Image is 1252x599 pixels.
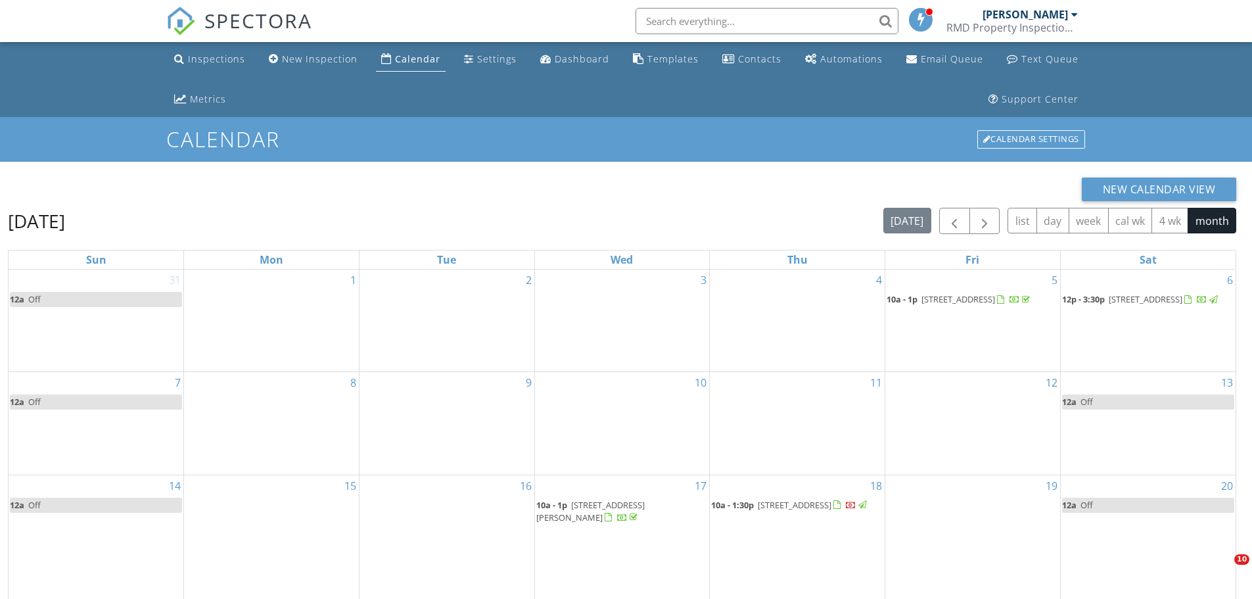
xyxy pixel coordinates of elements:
[1082,178,1237,201] button: New Calendar View
[1036,208,1069,233] button: day
[28,293,41,305] span: Off
[692,372,709,393] a: Go to September 10, 2025
[83,251,109,269] a: Sunday
[459,47,522,72] a: Settings
[983,87,1084,112] a: Support Center
[1060,270,1236,371] td: Go to September 6, 2025
[342,475,359,496] a: Go to September 15, 2025
[1234,554,1249,565] span: 10
[1062,292,1234,308] a: 12p - 3:30p [STREET_ADDRESS]
[1109,293,1182,305] span: [STREET_ADDRESS]
[166,7,195,36] img: The Best Home Inspection Software - Spectora
[517,475,534,496] a: Go to September 16, 2025
[536,498,708,526] a: 10a - 1p [STREET_ADDRESS][PERSON_NAME]
[169,47,250,72] a: Inspections
[738,53,781,65] div: Contacts
[536,499,567,511] span: 10a - 1p
[166,270,183,291] a: Go to August 31, 2025
[166,128,1086,151] h1: Calendar
[1062,293,1220,305] a: 12p - 3:30p [STREET_ADDRESS]
[188,53,245,65] div: Inspections
[647,53,699,65] div: Templates
[977,130,1085,149] div: Calendar Settings
[1207,554,1239,586] iframe: Intercom live chat
[868,372,885,393] a: Go to September 11, 2025
[901,47,988,72] a: Email Queue
[887,293,1032,305] a: 10a - 1p [STREET_ADDRESS]
[1049,270,1060,291] a: Go to September 5, 2025
[969,208,1000,235] button: Next month
[10,293,24,305] span: 12a
[711,499,869,511] a: 10a - 1:30p [STREET_ADDRESS]
[883,208,931,233] button: [DATE]
[534,371,710,475] td: Go to September 10, 2025
[1043,475,1060,496] a: Go to September 19, 2025
[264,47,363,72] a: New Inspection
[257,251,286,269] a: Monday
[711,499,754,511] span: 10a - 1:30p
[1137,251,1159,269] a: Saturday
[534,270,710,371] td: Go to September 3, 2025
[1043,372,1060,393] a: Go to September 12, 2025
[1188,208,1236,233] button: month
[28,499,41,511] span: Off
[758,499,831,511] span: [STREET_ADDRESS]
[184,270,359,371] td: Go to September 1, 2025
[9,270,184,371] td: Go to August 31, 2025
[711,498,883,514] a: 10a - 1:30p [STREET_ADDRESS]
[28,396,41,408] span: Off
[204,7,312,34] span: SPECTORA
[1008,208,1037,233] button: list
[1218,372,1236,393] a: Go to September 13, 2025
[710,371,885,475] td: Go to September 11, 2025
[282,53,358,65] div: New Inspection
[1069,208,1109,233] button: week
[1108,208,1153,233] button: cal wk
[190,93,226,105] div: Metrics
[348,372,359,393] a: Go to September 8, 2025
[1062,396,1077,408] span: 12a
[169,87,231,112] a: Metrics
[946,21,1078,34] div: RMD Property Inspections, LLC
[885,270,1061,371] td: Go to September 5, 2025
[785,251,810,269] a: Thursday
[921,53,983,65] div: Email Queue
[698,270,709,291] a: Go to September 3, 2025
[166,475,183,496] a: Go to September 14, 2025
[523,372,534,393] a: Go to September 9, 2025
[434,251,459,269] a: Tuesday
[820,53,883,65] div: Automations
[535,47,614,72] a: Dashboard
[887,293,917,305] span: 10a - 1p
[939,208,970,235] button: Previous month
[1224,270,1236,291] a: Go to September 6, 2025
[868,475,885,496] a: Go to September 18, 2025
[976,129,1086,150] a: Calendar Settings
[10,396,24,408] span: 12a
[359,270,534,371] td: Go to September 2, 2025
[555,53,609,65] div: Dashboard
[710,270,885,371] td: Go to September 4, 2025
[523,270,534,291] a: Go to September 2, 2025
[717,47,787,72] a: Contacts
[172,372,183,393] a: Go to September 7, 2025
[184,371,359,475] td: Go to September 8, 2025
[636,8,898,34] input: Search everything...
[536,499,645,523] span: [STREET_ADDRESS][PERSON_NAME]
[692,475,709,496] a: Go to September 17, 2025
[800,47,888,72] a: Automations (Basic)
[1218,475,1236,496] a: Go to September 20, 2025
[376,47,446,72] a: Calendar
[608,251,636,269] a: Wednesday
[9,371,184,475] td: Go to September 7, 2025
[10,499,24,511] span: 12a
[1062,293,1105,305] span: 12p - 3:30p
[963,251,982,269] a: Friday
[1080,499,1093,511] span: Off
[8,208,65,234] h2: [DATE]
[348,270,359,291] a: Go to September 1, 2025
[1080,396,1093,408] span: Off
[166,18,312,45] a: SPECTORA
[1062,499,1077,511] span: 12a
[628,47,704,72] a: Templates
